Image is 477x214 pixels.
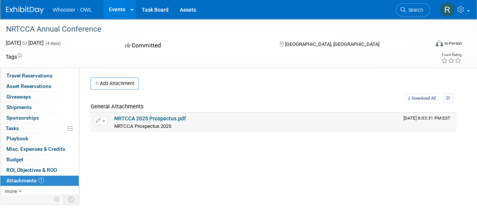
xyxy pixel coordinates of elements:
[444,41,462,46] div: In-Person
[6,115,39,121] span: Sponsorships
[0,134,79,144] a: Playbook
[403,115,450,121] span: Upload Timestamp
[441,53,462,57] div: Event Rating
[400,113,456,132] td: Upload Timestamp
[0,71,79,81] a: Travel Reservations
[6,62,25,68] span: Staff
[6,156,23,162] span: Budget
[0,176,79,186] a: Attachments1
[0,123,79,134] a: Tasks
[114,115,186,121] a: NRTCCA 2025 Prospectus.pdf
[0,186,79,196] a: more
[90,103,144,110] span: General Attachments
[0,81,79,91] a: Asset Reservations
[6,178,44,184] span: Attachments
[114,123,171,129] span: NRTCCA Prospectus 2025
[6,40,44,46] span: [DATE] [DATE]
[436,40,443,46] img: Format-Inperson.png
[6,167,57,173] span: ROI, Objectives & ROO
[405,93,438,103] a: Download All
[90,77,139,90] button: Add Attachment
[38,178,44,183] span: 1
[0,165,79,175] a: ROI, Objectives & ROO
[6,83,51,89] span: Asset Reservations
[285,41,379,47] span: [GEOGRAPHIC_DATA], [GEOGRAPHIC_DATA]
[0,102,79,112] a: Shipments
[6,135,28,141] span: Playbook
[0,155,79,165] a: Budget
[51,194,64,204] td: Personalize Event Tab Strip
[440,3,454,17] img: Robert Dugan
[21,40,28,46] span: to
[53,7,92,13] span: Whooster - OWL
[45,41,61,46] span: (4 days)
[123,39,267,52] div: Committed
[3,23,423,36] div: NRTCCA Annual Conference
[5,188,17,194] span: more
[6,94,31,100] span: Giveaways
[6,6,44,14] img: ExhibitDay
[6,104,32,110] span: Shipments
[6,125,19,131] span: Tasks
[0,92,79,102] a: Giveaways
[396,3,430,17] a: Search
[395,39,462,50] div: Event Format
[0,144,79,154] a: Misc. Expenses & Credits
[6,146,65,152] span: Misc. Expenses & Credits
[6,73,52,79] span: Travel Reservations
[406,7,423,13] span: Search
[64,194,79,204] td: Toggle Event Tabs
[6,53,22,61] td: Tags
[0,113,79,123] a: Sponsorships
